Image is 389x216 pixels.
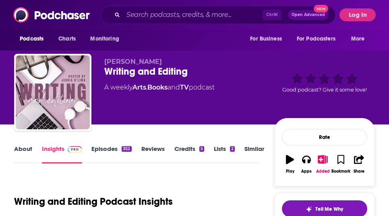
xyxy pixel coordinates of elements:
[292,31,347,47] button: open menu
[331,169,350,174] div: Bookmark
[331,150,351,179] button: Bookmark
[199,146,204,152] div: 5
[315,150,331,179] button: Added
[20,33,43,45] span: Podcasts
[230,146,235,152] div: 2
[85,31,129,47] button: open menu
[123,8,263,21] input: Search podcasts, credits, & more...
[68,146,82,153] img: Podchaser Pro
[288,10,329,20] button: Open AdvancedNew
[122,146,131,152] div: 352
[141,145,165,163] a: Reviews
[316,169,330,174] div: Added
[104,58,162,65] span: [PERSON_NAME]
[250,33,282,45] span: For Business
[90,33,119,45] span: Monitoring
[282,129,367,145] div: Rate
[286,169,294,174] div: Play
[13,7,91,22] img: Podchaser - Follow, Share and Rate Podcasts
[146,84,147,91] span: ,
[315,206,343,212] span: Tell Me Why
[42,145,82,163] a: InsightsPodchaser Pro
[174,145,204,163] a: Credits5
[263,10,281,20] span: Ctrl K
[53,31,81,47] a: Charts
[16,55,90,129] img: Writing and Editing
[274,58,375,108] div: Good podcast? Give it some love!
[244,31,292,47] button: open menu
[282,150,298,179] button: Play
[298,150,315,179] button: Apps
[14,31,54,47] button: open menu
[14,196,173,208] h1: Writing and Editing Podcast Insights
[147,84,168,91] a: Books
[282,87,367,93] span: Good podcast? Give it some love!
[354,169,364,174] div: Share
[346,31,375,47] button: open menu
[91,145,131,163] a: Episodes352
[301,169,312,174] div: Apps
[297,33,335,45] span: For Podcasters
[351,33,365,45] span: More
[58,33,76,45] span: Charts
[214,145,235,163] a: Lists2
[101,6,335,24] div: Search podcasts, credits, & more...
[314,5,328,12] span: New
[168,84,180,91] span: and
[292,13,325,17] span: Open Advanced
[180,84,189,91] a: TV
[244,145,264,163] a: Similar
[132,84,146,91] a: Arts
[104,83,215,92] div: A weekly podcast
[306,206,312,212] img: tell me why sparkle
[14,145,32,163] a: About
[351,150,367,179] button: Share
[339,8,376,21] button: Log In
